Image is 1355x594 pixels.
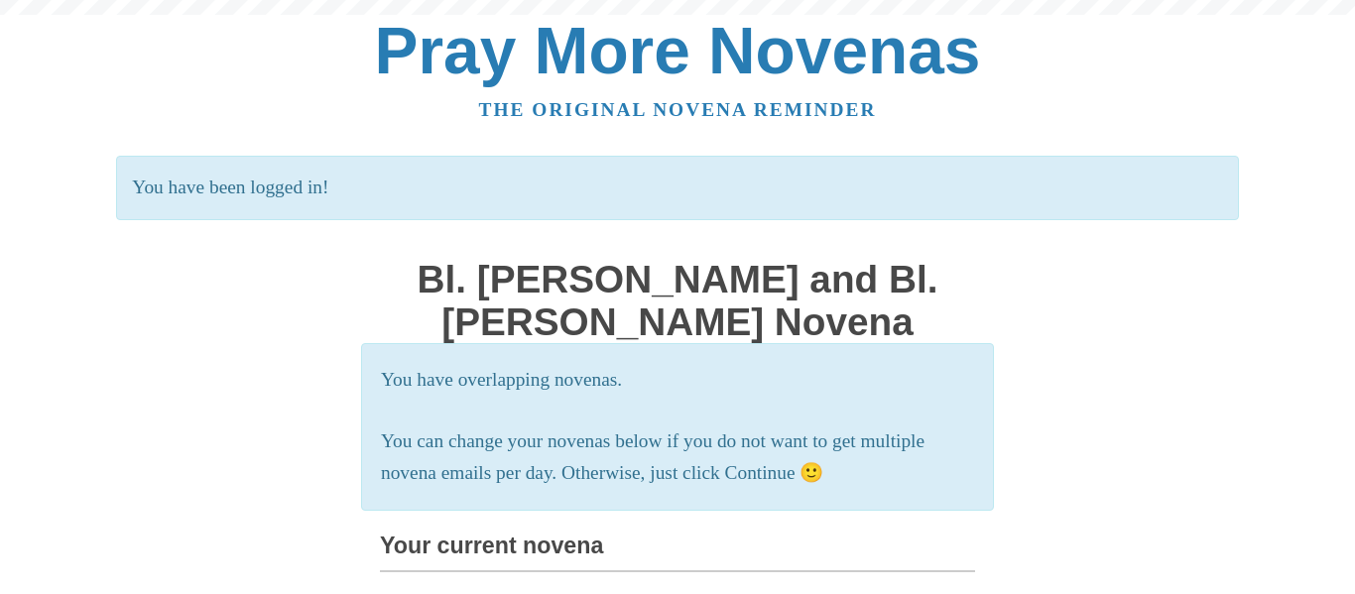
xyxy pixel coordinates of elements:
p: You have been logged in! [116,156,1238,220]
h3: Your current novena [380,534,975,572]
p: You have overlapping novenas. [381,364,974,397]
h1: Bl. [PERSON_NAME] and Bl. [PERSON_NAME] Novena [380,259,975,343]
a: Pray More Novenas [375,14,981,87]
p: You can change your novenas below if you do not want to get multiple novena emails per day. Other... [381,425,974,491]
a: The original novena reminder [479,99,877,120]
